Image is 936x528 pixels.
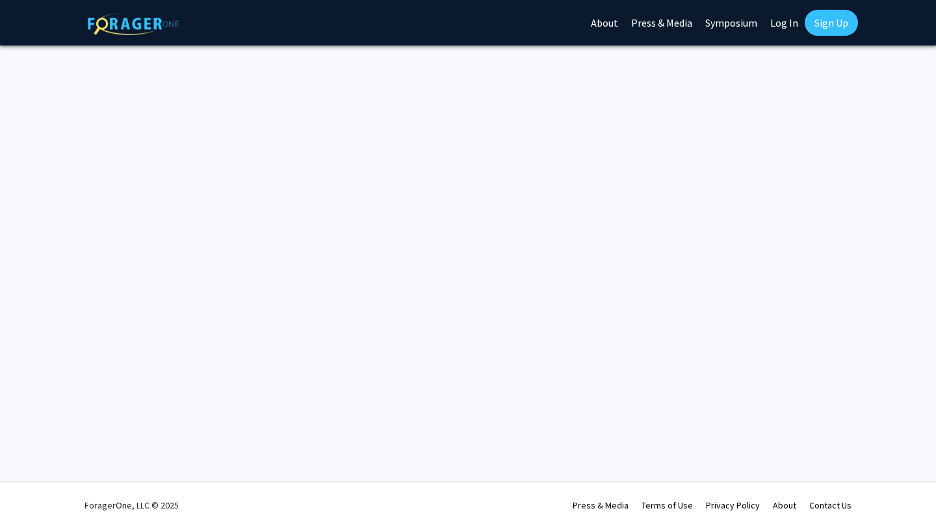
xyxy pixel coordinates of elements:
a: Privacy Policy [706,499,760,511]
div: ForagerOne, LLC © 2025 [84,482,179,528]
a: About [773,499,796,511]
a: Contact Us [809,499,851,511]
a: Press & Media [573,499,629,511]
a: Terms of Use [642,499,693,511]
img: ForagerOne Logo [88,12,179,35]
a: Sign Up [805,10,858,36]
